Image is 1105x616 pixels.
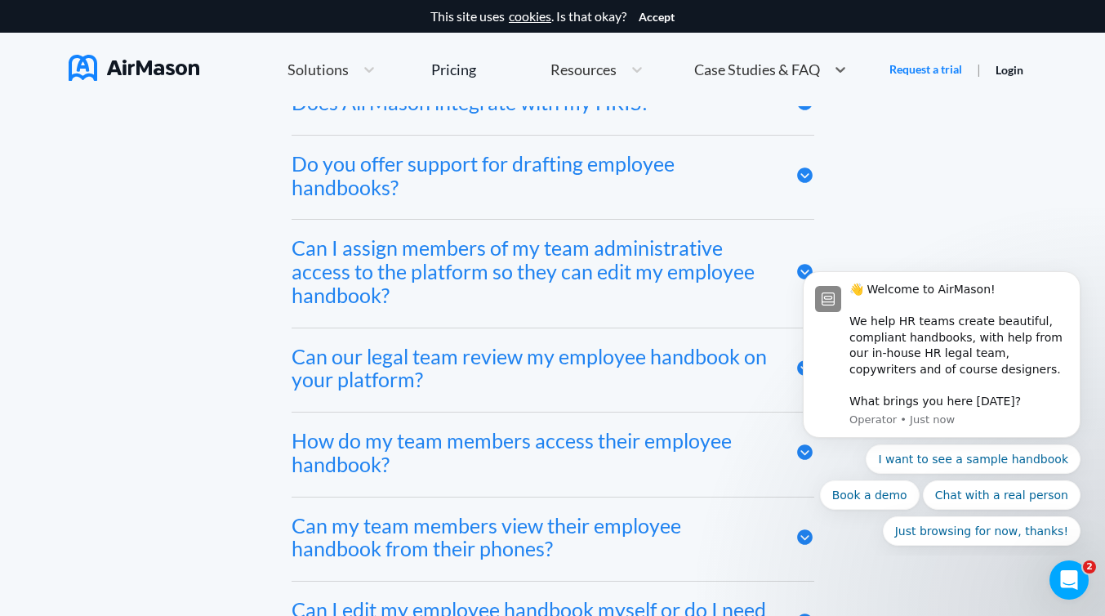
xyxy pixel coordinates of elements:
[996,63,1023,77] a: Login
[694,62,820,77] span: Case Studies & FAQ
[287,62,349,77] span: Solutions
[889,61,962,78] a: Request a trial
[1049,560,1089,600] iframe: Intercom live chat
[509,9,551,24] a: cookies
[69,55,199,81] img: AirMason Logo
[292,429,771,476] div: How do my team members access their employee handbook?
[639,11,675,24] button: Accept cookies
[292,236,771,306] div: Can I assign members of my team administrative access to the platform so they can edit my employe...
[292,514,771,561] div: Can my team members view their employee handbook from their phones?
[431,55,476,84] a: Pricing
[431,62,476,77] div: Pricing
[292,91,649,114] div: Does AirMason integrate with my HRIS?
[550,62,617,77] span: Resources
[778,257,1105,556] iframe: Intercom notifications message
[1083,560,1096,574] span: 2
[977,61,981,77] span: |
[292,345,771,392] div: Can our legal team review my employee handbook on your platform?
[292,152,771,199] div: Do you offer support for drafting employee handbooks?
